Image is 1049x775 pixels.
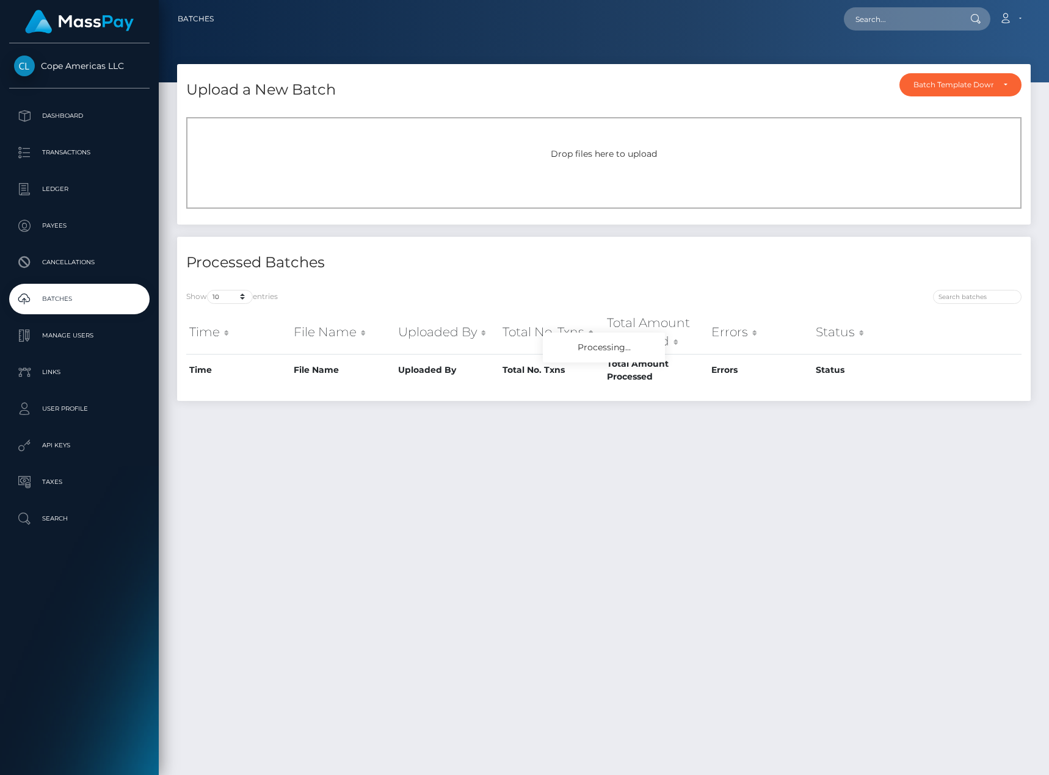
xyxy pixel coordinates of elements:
[291,354,395,386] th: File Name
[9,503,150,534] a: Search
[14,217,145,235] p: Payees
[9,394,150,424] a: User Profile
[14,510,145,528] p: Search
[9,467,150,497] a: Taxes
[9,247,150,278] a: Cancellations
[708,311,813,354] th: Errors
[844,7,959,31] input: Search...
[14,180,145,198] p: Ledger
[9,284,150,314] a: Batches
[14,56,35,76] img: Cope Americas LLC
[178,6,214,32] a: Batches
[14,326,145,345] p: Manage Users
[9,211,150,241] a: Payees
[499,354,604,386] th: Total No. Txns
[186,290,278,304] label: Show entries
[9,60,150,71] span: Cope Americas LLC
[604,311,708,354] th: Total Amount Processed
[395,354,499,386] th: Uploaded By
[551,148,657,159] span: Drop files here to upload
[14,253,145,272] p: Cancellations
[25,10,134,34] img: MassPay Logo
[708,354,813,386] th: Errors
[913,80,993,90] div: Batch Template Download
[813,354,917,386] th: Status
[9,137,150,168] a: Transactions
[186,252,595,273] h4: Processed Batches
[395,311,499,354] th: Uploaded By
[604,354,708,386] th: Total Amount Processed
[9,320,150,351] a: Manage Users
[291,311,395,354] th: File Name
[14,363,145,381] p: Links
[543,333,665,362] div: Processing...
[499,311,604,354] th: Total No. Txns
[899,73,1022,96] button: Batch Template Download
[9,430,150,461] a: API Keys
[14,143,145,162] p: Transactions
[186,79,336,101] h4: Upload a New Batch
[14,436,145,455] p: API Keys
[186,354,291,386] th: Time
[9,101,150,131] a: Dashboard
[14,290,145,308] p: Batches
[14,107,145,125] p: Dashboard
[9,357,150,387] a: Links
[207,290,253,304] select: Showentries
[186,311,291,354] th: Time
[933,290,1022,304] input: Search batches
[14,473,145,491] p: Taxes
[9,174,150,204] a: Ledger
[813,311,917,354] th: Status
[14,400,145,418] p: User Profile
